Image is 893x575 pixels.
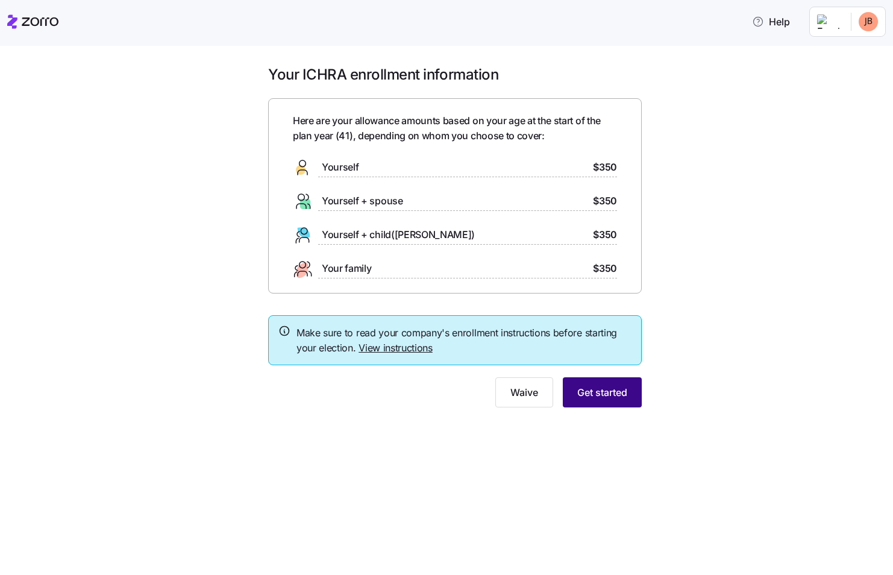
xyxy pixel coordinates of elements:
[322,227,475,242] span: Yourself + child([PERSON_NAME])
[495,377,553,407] button: Waive
[593,160,617,175] span: $350
[859,12,878,31] img: 523053808f17d33bf15ca9022b1af8d2
[593,261,617,276] span: $350
[268,65,642,84] h1: Your ICHRA enrollment information
[359,342,433,354] a: View instructions
[322,160,359,175] span: Yourself
[296,325,631,356] span: Make sure to read your company's enrollment instructions before starting your election.
[510,385,538,400] span: Waive
[322,261,371,276] span: Your family
[322,193,403,209] span: Yourself + spouse
[577,385,627,400] span: Get started
[593,193,617,209] span: $350
[593,227,617,242] span: $350
[742,10,800,34] button: Help
[563,377,642,407] button: Get started
[817,14,841,29] img: Employer logo
[293,113,617,143] span: Here are your allowance amounts based on your age at the start of the plan year ( 41 ), depending...
[752,14,790,29] span: Help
